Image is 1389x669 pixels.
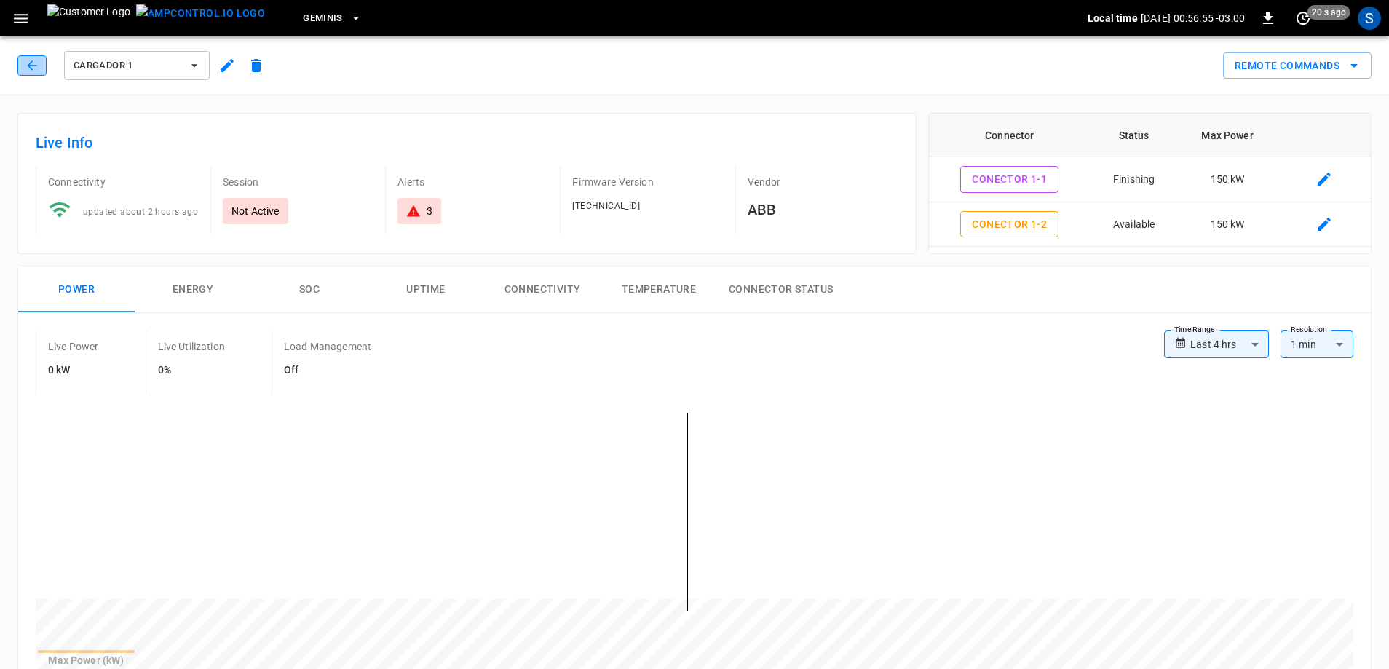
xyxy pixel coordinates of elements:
[1177,157,1278,202] td: 150 kW
[748,198,898,221] h6: ABB
[48,339,99,354] p: Live Power
[484,266,601,313] button: Connectivity
[1091,202,1177,248] td: Available
[1223,52,1372,79] div: remote commands options
[1190,330,1269,358] div: Last 4 hrs
[83,207,198,217] span: updated about 2 hours ago
[158,363,225,379] h6: 0%
[929,114,1371,336] table: connector table
[1177,202,1278,248] td: 150 kW
[960,211,1058,238] button: Conector 1-2
[303,10,343,27] span: Geminis
[1091,157,1177,202] td: Finishing
[717,266,844,313] button: Connector Status
[929,114,1091,157] th: Connector
[1091,247,1177,292] td: Available
[1291,7,1315,30] button: set refresh interval
[135,266,251,313] button: Energy
[158,339,225,354] p: Live Utilization
[1141,11,1245,25] p: [DATE] 00:56:55 -03:00
[601,266,717,313] button: Temperature
[48,363,99,379] h6: 0 kW
[74,58,181,74] span: Cargador 1
[284,363,371,379] h6: Off
[1358,7,1381,30] div: profile-icon
[284,339,371,354] p: Load Management
[397,175,548,189] p: Alerts
[572,175,723,189] p: Firmware Version
[1281,330,1353,358] div: 1 min
[1088,11,1138,25] p: Local time
[368,266,484,313] button: Uptime
[223,175,373,189] p: Session
[64,51,210,80] button: Cargador 1
[427,204,432,218] div: 3
[297,4,368,33] button: Geminis
[1174,324,1215,336] label: Time Range
[48,175,199,189] p: Connectivity
[47,4,130,32] img: Customer Logo
[251,266,368,313] button: SOC
[1177,114,1278,157] th: Max Power
[1291,324,1327,336] label: Resolution
[572,201,640,211] span: [TECHNICAL_ID]
[748,175,898,189] p: Vendor
[18,266,135,313] button: Power
[136,4,265,23] img: ampcontrol.io logo
[1223,52,1372,79] button: Remote Commands
[36,131,898,154] h6: Live Info
[960,166,1058,193] button: Conector 1-1
[231,204,280,218] p: Not Active
[1177,247,1278,292] td: 150 kW
[1091,114,1177,157] th: Status
[1307,5,1350,20] span: 20 s ago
